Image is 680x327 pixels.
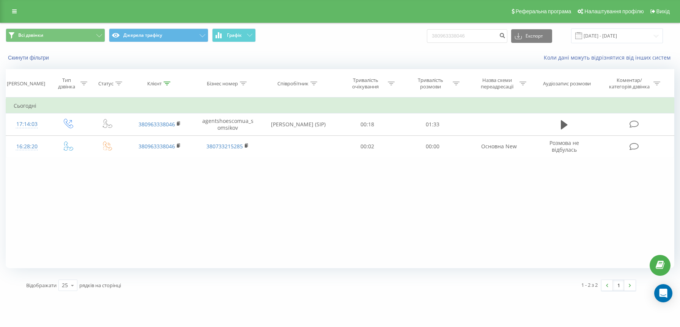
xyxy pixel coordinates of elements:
button: Скинути фільтри [6,54,53,61]
a: 380733215285 [206,143,243,150]
span: Всі дзвінки [18,32,43,38]
button: Джерела трафіку [109,28,208,42]
span: Відображати [26,282,57,289]
td: [PERSON_NAME] (SIP) [261,113,335,135]
button: Експорт [511,29,552,43]
div: 17:14:03 [14,117,40,132]
div: Назва схеми переадресації [477,77,518,90]
div: Тривалість очікування [345,77,386,90]
span: Розмова не відбулась [549,139,579,153]
span: Графік [227,33,242,38]
a: 380963338046 [139,121,175,128]
span: рядків на сторінці [79,282,121,289]
div: Тривалість розмови [410,77,451,90]
span: Реферальна програма [516,8,571,14]
td: 00:02 [335,135,400,157]
div: Клієнт [147,80,162,87]
td: Сьогодні [6,98,674,113]
a: 380963338046 [139,143,175,150]
div: Open Intercom Messenger [654,284,672,302]
td: 01:33 [400,113,465,135]
td: 00:00 [400,135,465,157]
input: Пошук за номером [427,29,507,43]
button: Графік [212,28,256,42]
div: Коментар/категорія дзвінка [607,77,652,90]
span: Налаштування профілю [584,8,644,14]
button: Всі дзвінки [6,28,105,42]
div: Статус [98,80,113,87]
div: 1 - 2 з 2 [581,281,598,289]
div: 25 [62,281,68,289]
div: Тип дзвінка [54,77,79,90]
div: Аудіозапис розмови [543,80,591,87]
span: Вихід [656,8,670,14]
td: agentshoescomua_somsikov [194,113,262,135]
div: Співробітник [277,80,309,87]
div: [PERSON_NAME] [7,80,45,87]
div: 16:28:20 [14,139,40,154]
a: 1 [613,280,624,291]
a: Коли дані можуть відрізнятися вiд інших систем [544,54,674,61]
div: Бізнес номер [207,80,238,87]
td: 00:18 [335,113,400,135]
td: Основна New [465,135,533,157]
